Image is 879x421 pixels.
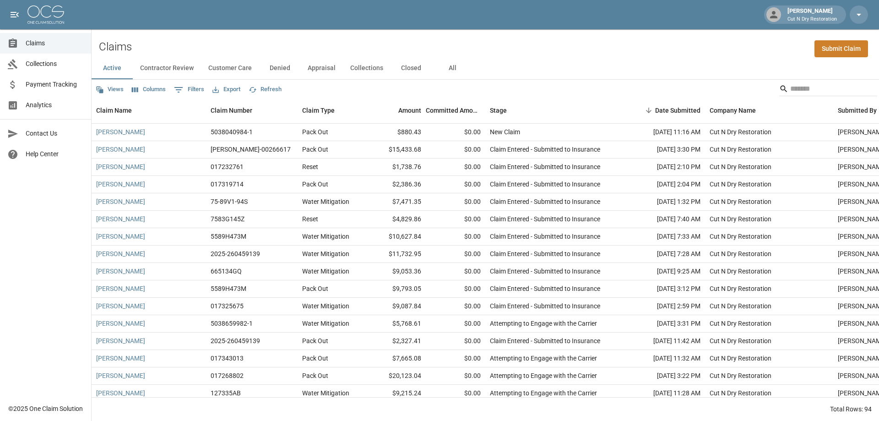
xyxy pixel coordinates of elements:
div: Company Name [705,98,833,123]
div: New Claim [490,127,520,137]
button: Customer Care [201,57,259,79]
div: [DATE] 7:40 AM [623,211,705,228]
div: Claim Entered - Submitted to Insurance [490,249,600,258]
div: Pack Out [302,284,328,293]
div: [DATE] 11:28 AM [623,385,705,402]
div: $15,433.68 [366,141,426,159]
div: Attempting to Engage with the Carrier [490,354,597,363]
button: Views [93,82,126,97]
div: [DATE] 3:31 PM [623,315,705,333]
div: [PERSON_NAME] [784,6,841,23]
div: 017343013 [211,354,244,363]
div: Cut N Dry Restoration [710,249,771,258]
span: Claims [26,38,84,48]
div: Water Mitigation [302,232,349,241]
div: $9,087.84 [366,298,426,315]
a: [PERSON_NAME] [96,180,145,189]
div: [DATE] 11:32 AM [623,350,705,367]
div: [DATE] 3:12 PM [623,280,705,298]
div: Water Mitigation [302,267,349,276]
div: 5038040984-1 [211,127,253,137]
div: Claim Entered - Submitted to Insurance [490,162,600,171]
div: Attempting to Engage with the Carrier [490,371,597,380]
div: Water Mitigation [302,197,349,206]
div: [DATE] 9:25 AM [623,263,705,280]
div: Claim Entered - Submitted to Insurance [490,267,600,276]
div: 017325675 [211,301,244,311]
div: Cut N Dry Restoration [710,232,771,241]
span: Collections [26,59,84,69]
div: Claim Number [211,98,252,123]
div: $7,471.35 [366,193,426,211]
div: Pack Out [302,145,328,154]
div: 5589H473M [211,232,246,241]
div: Water Mitigation [302,249,349,258]
a: [PERSON_NAME] [96,284,145,293]
div: Total Rows: 94 [830,405,872,414]
button: Collections [343,57,391,79]
div: Pack Out [302,336,328,345]
div: $20,123.04 [366,367,426,385]
div: Attempting to Engage with the Carrier [490,319,597,328]
div: 75-89V1-94S [211,197,248,206]
button: Closed [391,57,432,79]
a: [PERSON_NAME] [96,336,145,345]
div: Cut N Dry Restoration [710,214,771,224]
div: Claim Number [206,98,298,123]
h2: Claims [99,40,132,54]
div: [DATE] 1:32 PM [623,193,705,211]
div: 5038659982-1 [211,319,253,328]
div: Pack Out [302,354,328,363]
div: $0.00 [426,228,485,246]
a: [PERSON_NAME] [96,388,145,398]
a: Submit Claim [814,40,868,57]
div: Committed Amount [426,98,485,123]
div: Stage [490,98,507,123]
div: 017319714 [211,180,244,189]
div: Cut N Dry Restoration [710,319,771,328]
a: [PERSON_NAME] [96,145,145,154]
div: $0.00 [426,176,485,193]
div: Cut N Dry Restoration [710,145,771,154]
span: Help Center [26,149,84,159]
div: $1,738.76 [366,159,426,176]
div: Company Name [710,98,756,123]
div: Pack Out [302,371,328,380]
div: Cut N Dry Restoration [710,267,771,276]
div: Amount [366,98,426,123]
div: $9,053.36 [366,263,426,280]
div: $0.00 [426,350,485,367]
a: [PERSON_NAME] [96,371,145,380]
div: 127335AB [211,388,241,398]
a: [PERSON_NAME] [96,127,145,137]
div: Pack Out [302,127,328,137]
div: 7583G145Z [211,214,244,224]
a: [PERSON_NAME] [96,301,145,311]
button: Active [92,57,133,79]
span: Contact Us [26,129,84,138]
div: [DATE] 2:04 PM [623,176,705,193]
div: $10,627.84 [366,228,426,246]
div: $7,665.08 [366,350,426,367]
div: Cut N Dry Restoration [710,354,771,363]
a: [PERSON_NAME] [96,249,145,258]
div: Cut N Dry Restoration [710,284,771,293]
span: Analytics [26,100,84,110]
a: [PERSON_NAME] [96,319,145,328]
div: $9,793.05 [366,280,426,298]
div: dynamic tabs [92,57,879,79]
a: [PERSON_NAME] [96,232,145,241]
div: Cut N Dry Restoration [710,301,771,311]
div: $0.00 [426,263,485,280]
div: $0.00 [426,193,485,211]
div: $0.00 [426,367,485,385]
div: $0.00 [426,211,485,228]
p: Cut N Dry Restoration [787,16,837,23]
button: Appraisal [300,57,343,79]
div: $0.00 [426,280,485,298]
div: 017232761 [211,162,244,171]
button: Select columns [130,82,168,97]
div: Cut N Dry Restoration [710,388,771,398]
div: [DATE] 2:10 PM [623,159,705,176]
div: Claim Entered - Submitted to Insurance [490,180,600,189]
